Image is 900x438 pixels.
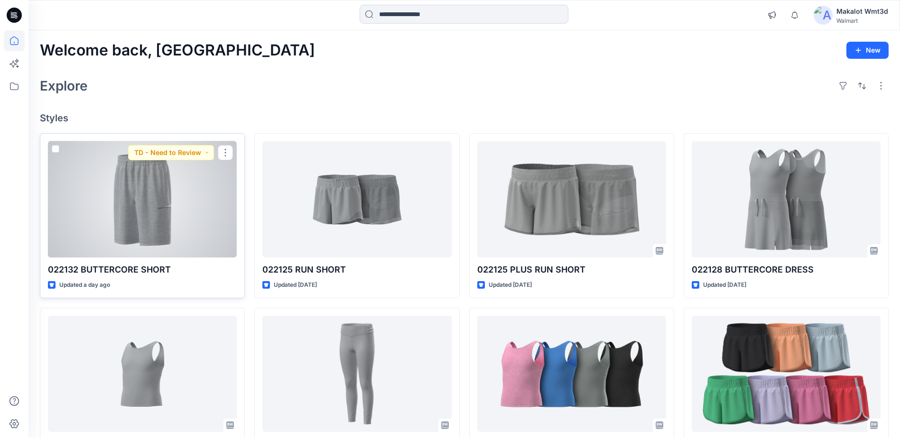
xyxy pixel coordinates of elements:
h2: Explore [40,78,88,93]
p: Updated a day ago [59,280,110,290]
a: 022127 BUTTERCORE LEGGING [262,316,451,432]
a: 022126 OPT2 BUTTERCORE LL BRA [48,316,237,432]
p: Updated [DATE] [274,280,317,290]
p: 022128 BUTTERCORE DRESS [692,263,881,276]
h4: Styles [40,112,889,124]
p: Updated [DATE] [703,280,746,290]
div: Walmart [836,17,888,24]
p: 022132 BUTTERCORE SHORT [48,263,237,276]
h2: Welcome back, [GEOGRAPHIC_DATA] [40,42,315,59]
p: 022125 RUN SHORT [262,263,451,276]
a: 022126 BUTTERCORE LL BRA [477,316,666,432]
div: Makalot Wmt3d [836,6,888,17]
button: New [846,42,889,59]
a: 022125 RUN SHORT [262,141,451,257]
a: 022125 RUN SHORT [692,316,881,432]
a: 022132 BUTTERCORE SHORT [48,141,237,257]
a: 022125 PLUS RUN SHORT [477,141,666,257]
img: avatar [814,6,833,25]
p: 022125 PLUS RUN SHORT [477,263,666,276]
a: 022128 BUTTERCORE DRESS [692,141,881,257]
p: Updated [DATE] [489,280,532,290]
